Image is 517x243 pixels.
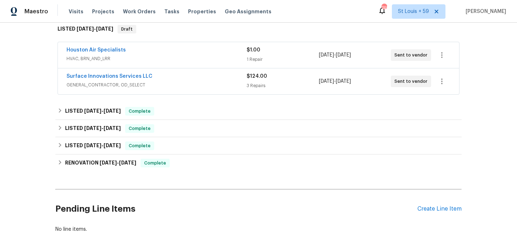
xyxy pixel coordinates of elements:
div: LISTED [DATE]-[DATE]Complete [55,120,462,137]
span: Geo Assignments [225,8,271,15]
span: Sent to vendor [394,78,430,85]
span: [DATE] [84,126,101,131]
div: 3 Repairs [247,82,319,89]
span: [DATE] [96,26,113,31]
h6: LISTED [65,141,121,150]
div: 749 [381,4,386,12]
h6: LISTED [65,124,121,133]
span: [DATE] [319,79,334,84]
span: Draft [118,26,136,33]
span: $124.00 [247,74,267,79]
h6: RENOVATION [65,159,136,167]
span: Complete [126,108,154,115]
h2: Pending Line Items [55,192,417,226]
div: RENOVATION [DATE]-[DATE]Complete [55,154,462,172]
span: Complete [126,125,154,132]
span: [DATE] [119,160,136,165]
span: - [100,160,136,165]
span: Tasks [164,9,179,14]
span: - [77,26,113,31]
span: [DATE] [104,126,121,131]
span: [DATE] [104,108,121,113]
span: Properties [188,8,216,15]
span: Complete [126,142,154,149]
span: Projects [92,8,114,15]
span: [PERSON_NAME] [463,8,506,15]
span: HVAC, BRN_AND_LRR [67,55,247,62]
h6: LISTED [58,25,113,33]
span: Maestro [24,8,48,15]
h6: LISTED [65,107,121,116]
div: LISTED [DATE]-[DATE]Complete [55,137,462,154]
span: [DATE] [84,108,101,113]
span: [DATE] [336,53,351,58]
span: Visits [69,8,83,15]
div: No line items. [55,226,462,233]
span: - [319,51,351,59]
span: St Louis + 59 [398,8,429,15]
div: LISTED [DATE]-[DATE]Draft [55,18,462,41]
span: - [84,126,121,131]
span: [DATE] [319,53,334,58]
span: [DATE] [104,143,121,148]
span: Complete [141,159,169,167]
span: [DATE] [100,160,117,165]
div: 1 Repair [247,56,319,63]
span: - [319,78,351,85]
span: [DATE] [336,79,351,84]
span: GENERAL_CONTRACTOR, OD_SELECT [67,81,247,89]
span: $1.00 [247,48,260,53]
span: [DATE] [77,26,94,31]
a: Houston Air Specialists [67,48,126,53]
span: Sent to vendor [394,51,430,59]
div: Create Line Item [417,206,462,212]
span: - [84,143,121,148]
span: Work Orders [123,8,156,15]
span: [DATE] [84,143,101,148]
a: Surface Innovations Services LLC [67,74,152,79]
span: - [84,108,121,113]
div: LISTED [DATE]-[DATE]Complete [55,103,462,120]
